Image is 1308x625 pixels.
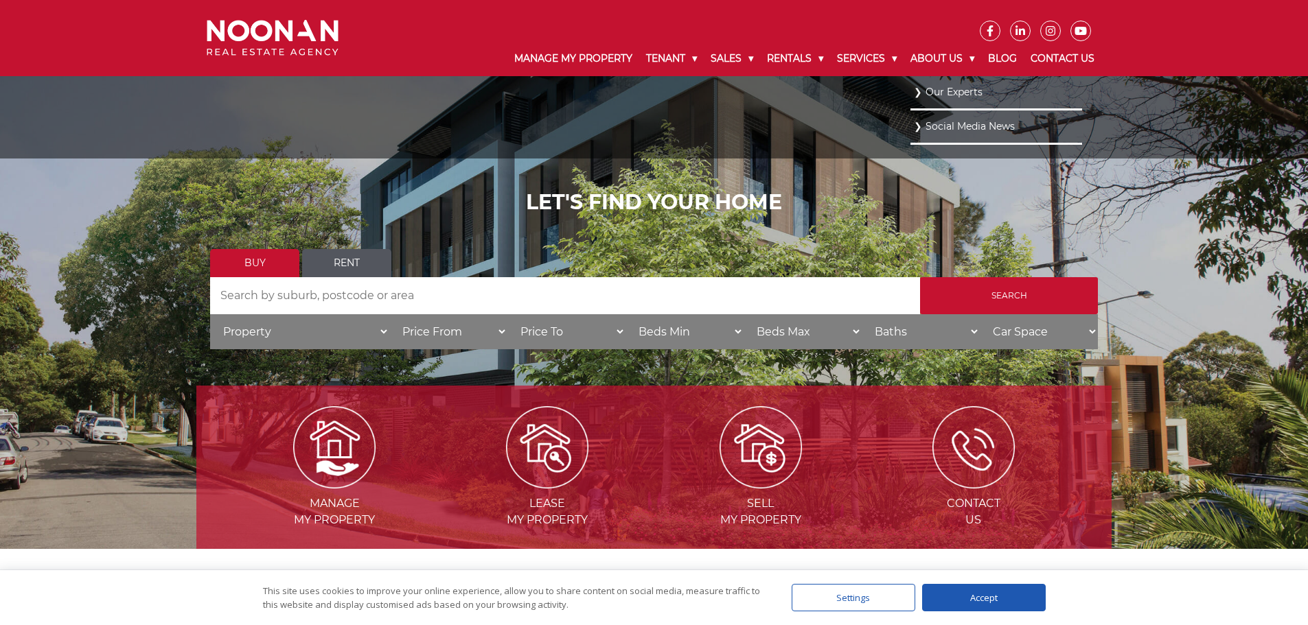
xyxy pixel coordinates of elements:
input: Search by suburb, postcode or area [210,277,920,314]
a: Rentals [760,41,830,76]
div: Settings [792,584,915,611]
a: Manage My Property [507,41,639,76]
div: This site uses cookies to improve your online experience, allow you to share content on social me... [263,584,764,611]
span: Manage my Property [229,495,439,528]
img: ICONS [932,406,1015,488]
a: Sellmy Property [656,440,866,526]
img: Noonan Real Estate Agency [207,20,339,56]
a: Sales [704,41,760,76]
a: Blog [981,41,1024,76]
span: Sell my Property [656,495,866,528]
a: Our Experts [914,83,1079,102]
a: Tenant [639,41,704,76]
a: Services [830,41,904,76]
span: Lease my Property [442,495,652,528]
img: Sell my property [720,406,802,488]
a: ContactUs [869,440,1079,526]
img: Lease my property [506,406,588,488]
a: Rent [302,249,391,277]
a: Buy [210,249,299,277]
img: Manage my Property [293,406,376,488]
a: Leasemy Property [442,440,652,526]
div: Accept [922,584,1046,611]
a: Managemy Property [229,440,439,526]
a: About Us [904,41,981,76]
input: Search [920,277,1098,314]
a: Social Media News [914,117,1079,136]
a: Contact Us [1024,41,1101,76]
span: Contact Us [869,495,1079,528]
h1: LET'S FIND YOUR HOME [210,190,1098,215]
